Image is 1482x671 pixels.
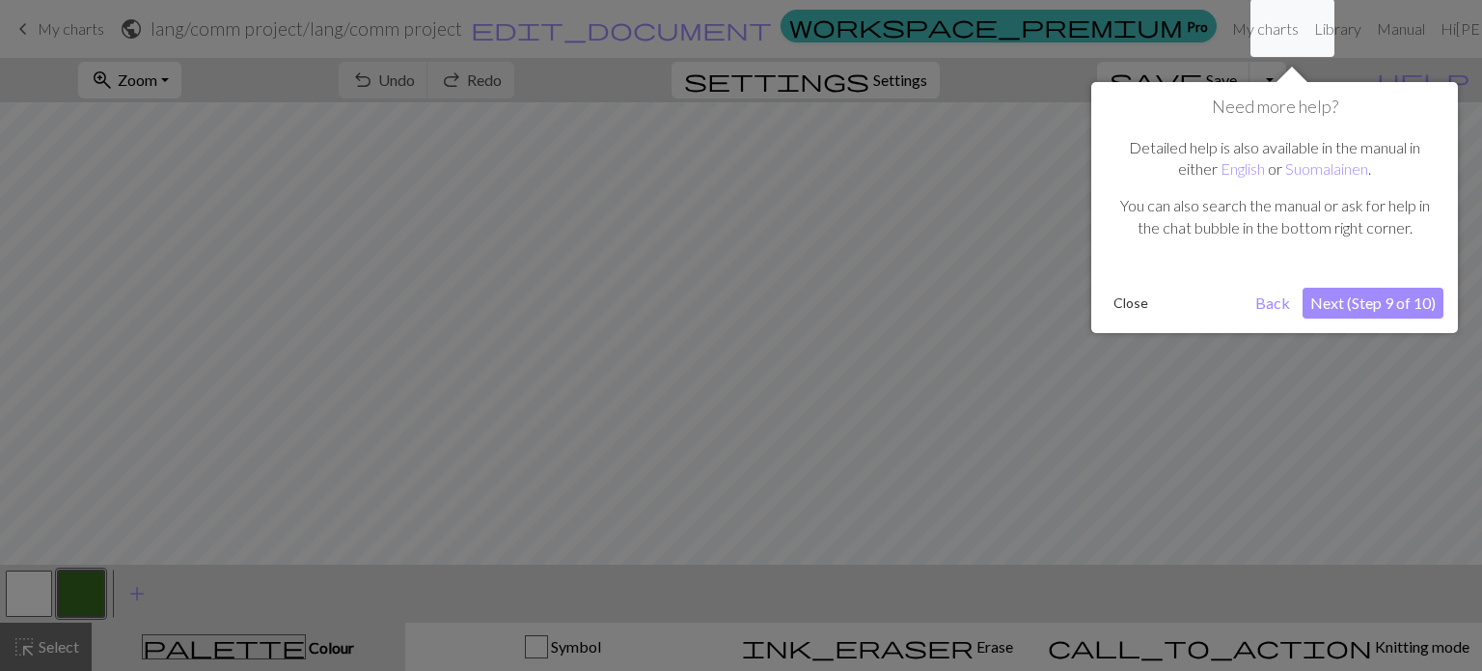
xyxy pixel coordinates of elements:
a: Suomalainen [1285,159,1368,178]
h1: Need more help? [1106,97,1443,118]
a: English [1221,159,1265,178]
p: Detailed help is also available in the manual in either or . [1115,137,1434,181]
button: Close [1106,289,1156,318]
button: Next (Step 9 of 10) [1303,288,1443,319]
button: Back [1248,288,1298,319]
p: You can also search the manual or ask for help in the chat bubble in the bottom right corner. [1115,195,1434,238]
div: Need more help? [1091,82,1458,333]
